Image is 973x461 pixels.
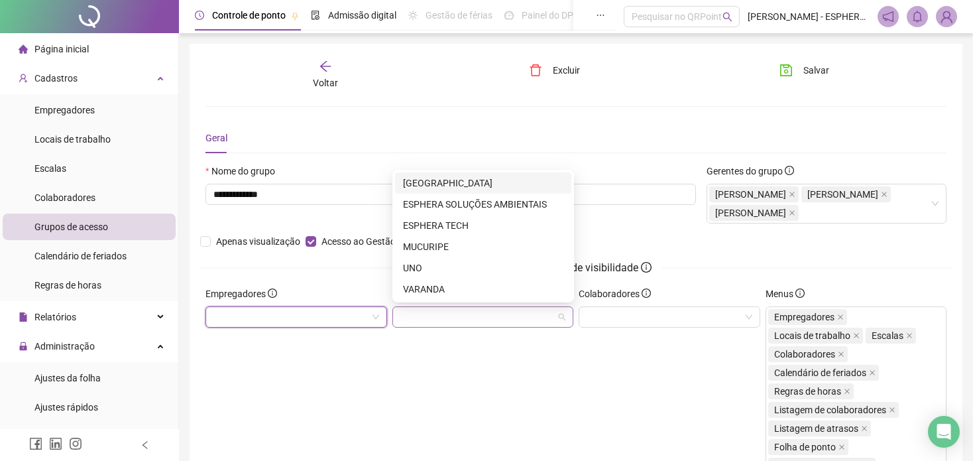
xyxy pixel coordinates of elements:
[889,407,895,413] span: close
[844,388,850,395] span: close
[709,186,799,202] span: ADÁLIA HÍBIA
[911,11,923,23] span: bell
[709,205,799,221] span: JOSÉ RENAN SOUSA SANTOS
[838,444,845,450] span: close
[785,166,794,175] span: info-circle
[881,191,887,198] span: close
[715,187,786,202] span: [PERSON_NAME]
[395,194,571,215] div: ESPHERA SOLUÇÕES AMBIENTAIS
[803,63,829,78] span: Salvar
[642,289,651,298] span: info-circle
[29,437,42,450] span: facebook
[395,279,571,300] div: VARANDA
[403,282,563,296] div: VARANDA
[311,11,320,20] span: file-done
[34,222,108,232] span: Grupos de acesso
[408,11,418,20] span: sun
[722,12,732,22] span: search
[906,332,913,339] span: close
[641,262,652,273] span: info-circle
[774,330,850,341] span: Locais de trabalho
[19,44,28,54] span: home
[211,234,306,249] span: Apenas visualização
[34,280,101,291] span: Regras de horas
[403,197,563,212] div: ESPHERA SOLUÇÕES AMBIENTAIS
[774,423,858,434] span: Listagem de atrasos
[34,402,98,413] span: Ajustes rápidos
[395,236,571,257] div: MUCURIPE
[34,312,76,322] span: Relatórios
[34,73,78,84] span: Cadastros
[141,440,150,450] span: left
[395,257,571,279] div: UNO
[774,386,841,397] span: Regras de horas
[748,9,870,24] span: [PERSON_NAME] - ESPHERA SOLUÇÕES AMBIENTAIS
[853,332,860,339] span: close
[19,312,28,322] span: file
[34,44,89,54] span: Página inicial
[774,349,835,360] span: Colaboradores
[69,437,82,450] span: instagram
[882,11,894,23] span: notification
[395,172,571,194] div: BEACH PARK
[205,287,277,301] span: Empregadores
[707,164,794,178] span: Gerentes do grupo
[19,342,28,351] span: lock
[291,12,299,20] span: pushpin
[316,234,438,249] span: Acesso ao Gestão de férias
[795,289,805,298] span: info-circle
[403,239,563,254] div: MUCURIPE
[328,10,396,21] span: Admissão digital
[34,373,101,383] span: Ajustes da folha
[403,218,563,233] div: ESPHERA TECH
[766,287,805,301] span: Menus
[34,251,127,261] span: Calendário de feriados
[774,367,866,378] span: Calendário de feriados
[553,63,580,78] span: Excluir
[529,64,542,77] span: delete
[715,206,786,220] span: [PERSON_NAME]
[837,314,844,320] span: close
[807,187,878,202] span: [PERSON_NAME]
[579,287,651,301] span: Colaboradores
[319,60,332,73] span: arrow-left
[205,164,284,178] label: Nome do grupo
[861,425,868,432] span: close
[19,74,28,83] span: user-add
[212,10,286,21] span: Controle de ponto
[937,7,956,27] img: 84819
[34,105,95,115] span: Empregadores
[596,11,605,20] span: ellipsis
[403,261,563,275] div: UNO
[34,163,66,174] span: Escalas
[195,11,204,20] span: clock-circle
[774,442,836,452] span: Folha de ponto
[770,60,839,81] button: Salvar
[395,215,571,236] div: ESPHERA TECH
[205,131,227,145] div: Geral
[838,351,844,358] span: close
[872,330,903,341] span: Escalas
[774,405,886,415] span: Listagem de colaboradores
[426,10,492,21] span: Gestão de férias
[34,134,111,145] span: Locais de trabalho
[789,191,795,198] span: close
[490,259,662,276] span: Configurações de visibilidade
[869,369,876,376] span: close
[504,11,514,20] span: dashboard
[522,10,573,21] span: Painel do DP
[519,60,590,81] button: Excluir
[268,289,277,298] span: info-circle
[801,186,891,202] span: DIEGO NOGUEIRA
[774,312,834,322] span: Empregadores
[313,78,338,88] span: Voltar
[779,64,793,77] span: save
[928,416,960,448] div: Open Intercom Messenger
[49,437,62,450] span: linkedin
[403,176,563,190] div: [GEOGRAPHIC_DATA]
[789,210,795,216] span: close
[34,192,95,203] span: Colaboradores
[34,341,95,352] span: Administração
